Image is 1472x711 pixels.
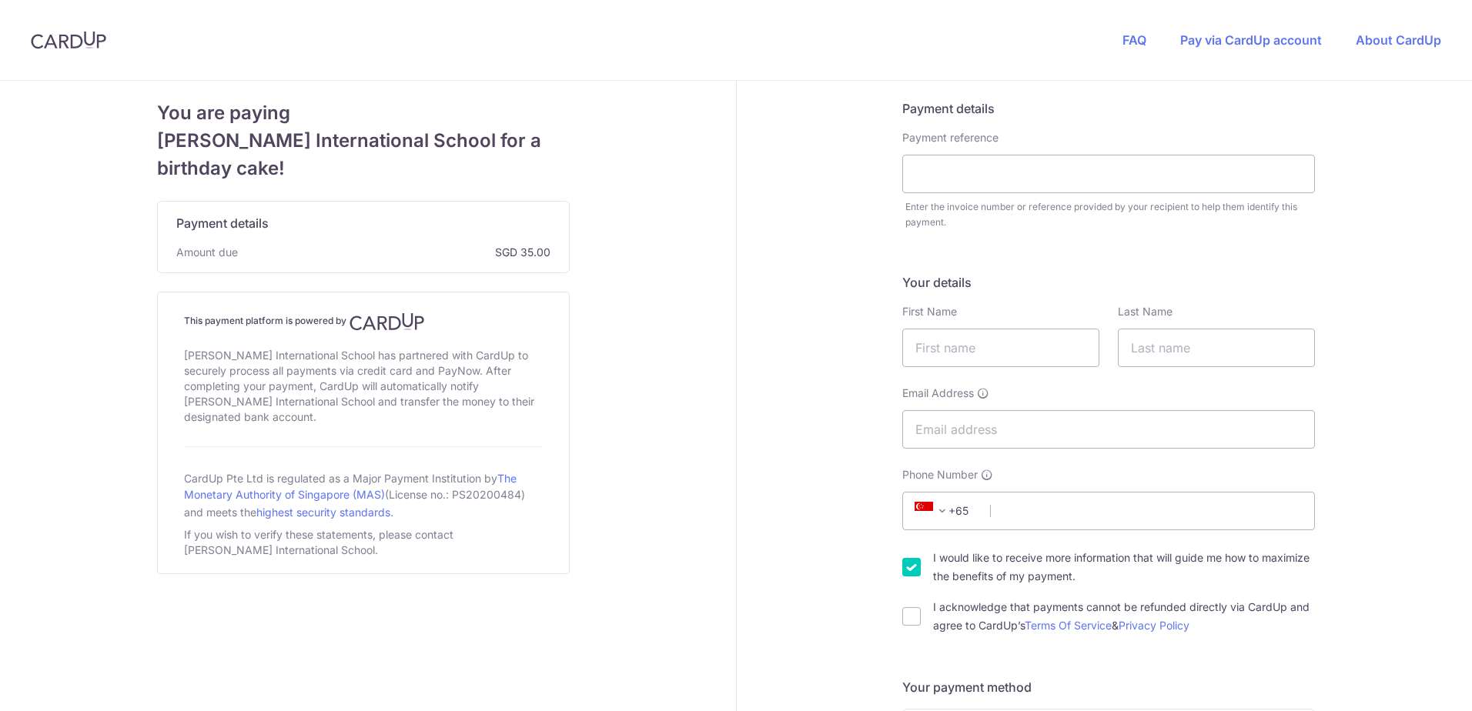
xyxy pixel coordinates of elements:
[184,466,543,524] div: CardUp Pte Ltd is regulated as a Major Payment Institution by (License no.: PS20200484) and meets...
[902,467,978,482] span: Phone Number
[902,678,1315,696] h5: Your payment method
[31,31,106,49] img: CardUp
[902,386,974,401] span: Email Address
[1122,32,1146,48] a: FAQ
[244,245,550,260] span: SGD 35.00
[1119,619,1189,632] a: Privacy Policy
[910,502,979,520] span: +65
[184,312,543,331] h4: This payment platform is powered by
[905,199,1315,230] div: Enter the invoice number or reference provided by your recipient to help them identify this payment.
[1118,329,1315,367] input: Last name
[350,312,425,331] img: CardUp
[902,329,1099,367] input: First name
[933,598,1315,635] label: I acknowledge that payments cannot be refunded directly via CardUp and agree to CardUp’s &
[902,99,1315,118] h5: Payment details
[902,304,957,319] label: First Name
[256,506,390,519] a: highest security standards
[176,214,269,232] span: Payment details
[902,130,999,145] label: Payment reference
[1118,304,1173,319] label: Last Name
[1180,32,1322,48] a: Pay via CardUp account
[902,410,1315,449] input: Email address
[933,549,1315,586] label: I would like to receive more information that will guide me how to maximize the benefits of my pa...
[184,345,543,428] div: [PERSON_NAME] International School has partnered with CardUp to securely process all payments via...
[1356,32,1441,48] a: About CardUp
[902,273,1315,292] h5: Your details
[176,245,238,260] span: Amount due
[1025,619,1112,632] a: Terms Of Service
[157,99,570,127] span: You are paying
[184,524,543,561] div: If you wish to verify these statements, please contact [PERSON_NAME] International School.
[915,502,952,520] span: +65
[157,127,570,182] span: [PERSON_NAME] International School for a birthday cake!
